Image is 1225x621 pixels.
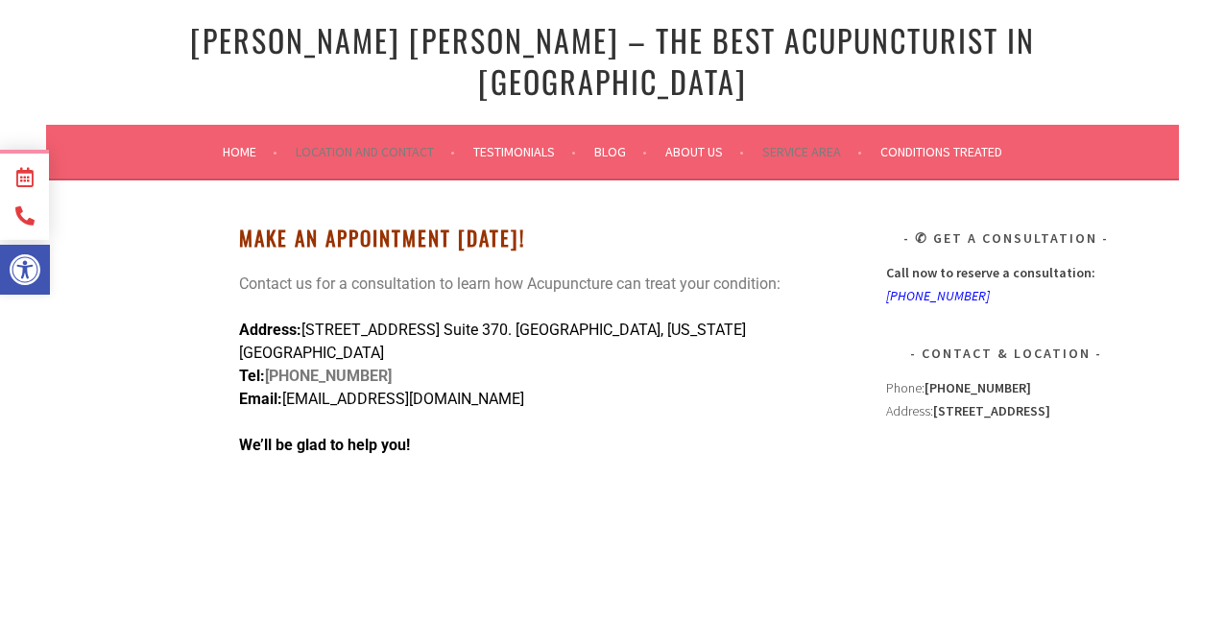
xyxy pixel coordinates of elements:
[296,140,455,163] a: Location and Contact
[473,140,576,163] a: Testimonials
[886,287,990,304] a: [PHONE_NUMBER]
[239,436,410,454] strong: We’ll be glad to help you!
[239,321,301,339] strong: Address:
[282,390,524,408] span: [EMAIL_ADDRESS][DOMAIN_NAME]
[762,140,862,163] a: Service Area
[239,367,392,408] strong: [PHONE_NUMBER]
[594,140,647,163] a: Blog
[190,17,1035,104] a: [PERSON_NAME] [PERSON_NAME] – The Best Acupuncturist In [GEOGRAPHIC_DATA]
[880,140,1002,163] a: Conditions Treated
[665,140,744,163] a: About Us
[925,379,1031,396] strong: [PHONE_NUMBER]
[239,321,746,362] span: [STREET_ADDRESS] Suite 370. [GEOGRAPHIC_DATA], [US_STATE][GEOGRAPHIC_DATA]
[886,227,1126,250] h3: ✆ Get A Consultation
[239,367,265,385] span: Tel:
[886,342,1126,365] h3: Contact & Location
[886,376,1126,399] div: Phone:
[886,264,1095,281] strong: Call now to reserve a consultation:
[933,402,1050,419] strong: [STREET_ADDRESS]
[239,223,525,252] strong: Make An Appointment [DATE]!
[239,390,282,408] strong: Email:
[239,273,834,296] p: Contact us for a consultation to learn how Acupuncture can treat your condition:
[223,140,277,163] a: Home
